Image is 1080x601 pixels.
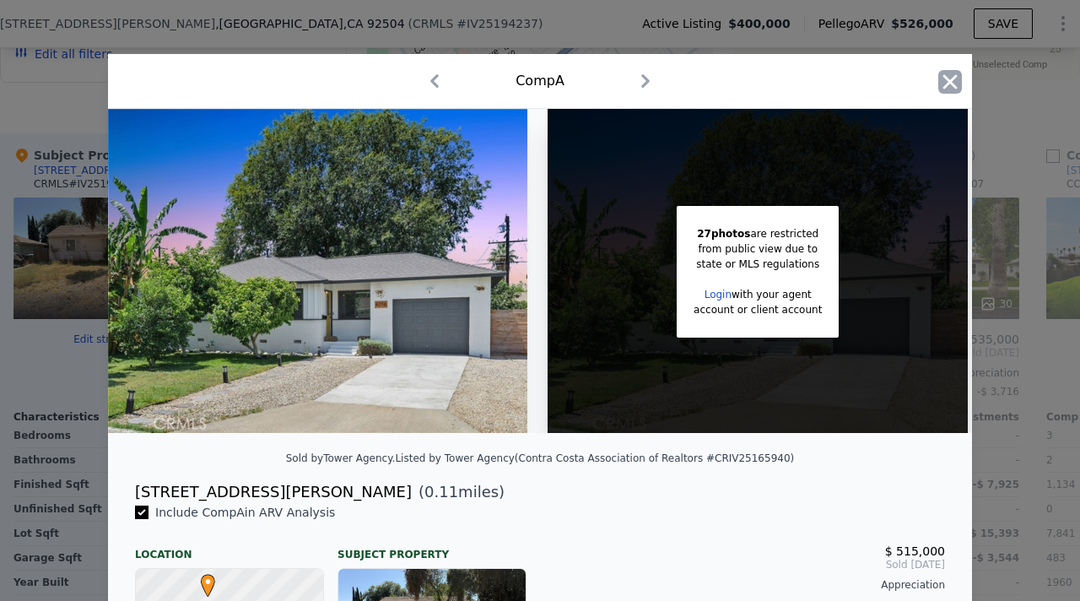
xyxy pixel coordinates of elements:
div: Sold by Tower Agency . [286,452,396,464]
span: 27 photos [697,228,750,240]
div: are restricted [694,226,822,241]
span: $ 515,000 [885,544,945,558]
div: Location [135,534,324,561]
div: Comp A [516,71,564,91]
span: ( miles) [412,480,505,504]
div: from public view due to [694,241,822,257]
div: state or MLS regulations [694,257,822,272]
span: 0.11 [424,483,458,501]
span: Include Comp A in ARV Analysis [148,506,342,519]
div: • [197,574,207,584]
img: Property Img [108,109,527,433]
div: account or client account [694,302,822,317]
div: Appreciation [553,578,945,592]
div: Subject Property [337,534,526,561]
div: [STREET_ADDRESS][PERSON_NAME] [135,480,412,504]
a: Login [705,289,732,300]
div: Listed by Tower Agency (Contra Costa Association of Realtors #CRIV25165940) [395,452,794,464]
span: • [197,569,219,594]
span: Sold [DATE] [553,558,945,571]
span: with your agent [732,289,812,300]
